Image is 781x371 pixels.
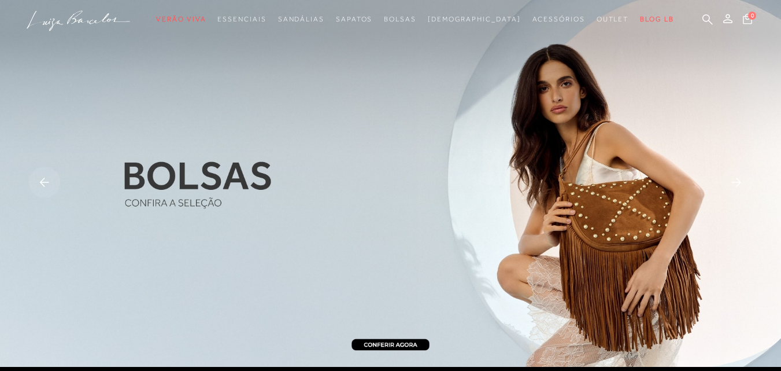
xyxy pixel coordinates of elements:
[336,15,372,23] span: Sapatos
[532,15,585,23] span: Acessórios
[428,15,521,23] span: [DEMOGRAPHIC_DATA]
[640,9,673,30] a: BLOG LB
[597,9,629,30] a: categoryNavScreenReaderText
[384,15,416,23] span: Bolsas
[217,9,266,30] a: categoryNavScreenReaderText
[739,13,756,28] button: 0
[217,15,266,23] span: Essenciais
[156,9,206,30] a: categoryNavScreenReaderText
[336,9,372,30] a: categoryNavScreenReaderText
[156,15,206,23] span: Verão Viva
[597,15,629,23] span: Outlet
[748,12,756,20] span: 0
[428,9,521,30] a: noSubCategoriesText
[278,9,324,30] a: categoryNavScreenReaderText
[640,15,673,23] span: BLOG LB
[532,9,585,30] a: categoryNavScreenReaderText
[384,9,416,30] a: categoryNavScreenReaderText
[278,15,324,23] span: Sandálias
